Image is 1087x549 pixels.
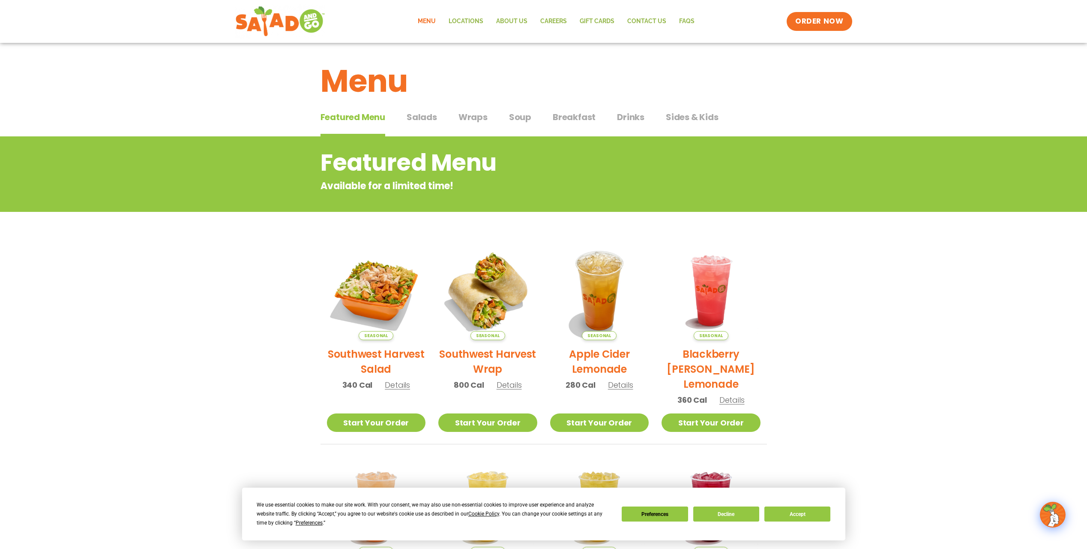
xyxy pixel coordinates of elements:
h2: Apple Cider Lemonade [550,347,649,377]
button: Decline [693,507,759,522]
h2: Southwest Harvest Salad [327,347,426,377]
img: Product photo for Blackberry Bramble Lemonade [662,241,761,340]
div: Tabbed content [320,108,767,137]
span: Seasonal [694,331,728,340]
h2: Blackberry [PERSON_NAME] Lemonade [662,347,761,392]
a: ORDER NOW [787,12,852,31]
span: Seasonal [359,331,393,340]
h2: Southwest Harvest Wrap [438,347,537,377]
span: Drinks [617,111,644,124]
a: Start Your Order [662,413,761,432]
a: GIFT CARDS [573,12,621,31]
img: new-SAG-logo-768×292 [235,4,326,39]
div: We use essential cookies to make our site work. With your consent, we may also use non-essential ... [257,501,611,528]
button: Accept [764,507,830,522]
span: Wraps [458,111,488,124]
a: Start Your Order [438,413,537,432]
a: Start Your Order [327,413,426,432]
span: Cookie Policy [468,511,499,517]
nav: Menu [411,12,701,31]
span: Details [385,380,410,390]
span: Details [497,380,522,390]
img: wpChatIcon [1041,503,1065,527]
img: Product photo for Southwest Harvest Wrap [438,241,537,340]
span: Breakfast [553,111,596,124]
span: Details [719,395,745,405]
a: About Us [490,12,534,31]
span: Salads [407,111,437,124]
button: Preferences [622,507,688,522]
span: ORDER NOW [795,16,843,27]
span: 360 Cal [677,394,707,406]
span: Sides & Kids [666,111,719,124]
span: Seasonal [470,331,505,340]
span: 280 Cal [566,379,596,391]
span: Preferences [296,520,323,526]
img: Product photo for Apple Cider Lemonade [550,241,649,340]
span: Featured Menu [320,111,385,124]
span: 800 Cal [454,379,484,391]
a: Menu [411,12,442,31]
img: Product photo for Southwest Harvest Salad [327,241,426,340]
span: Soup [509,111,531,124]
p: Available for a limited time! [320,179,698,193]
span: Seasonal [582,331,617,340]
h1: Menu [320,58,767,104]
div: Cookie Consent Prompt [242,488,845,540]
a: Contact Us [621,12,673,31]
a: Locations [442,12,490,31]
h2: Featured Menu [320,145,698,180]
span: 340 Cal [342,379,373,391]
span: Details [608,380,633,390]
a: Careers [534,12,573,31]
a: FAQs [673,12,701,31]
a: Start Your Order [550,413,649,432]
